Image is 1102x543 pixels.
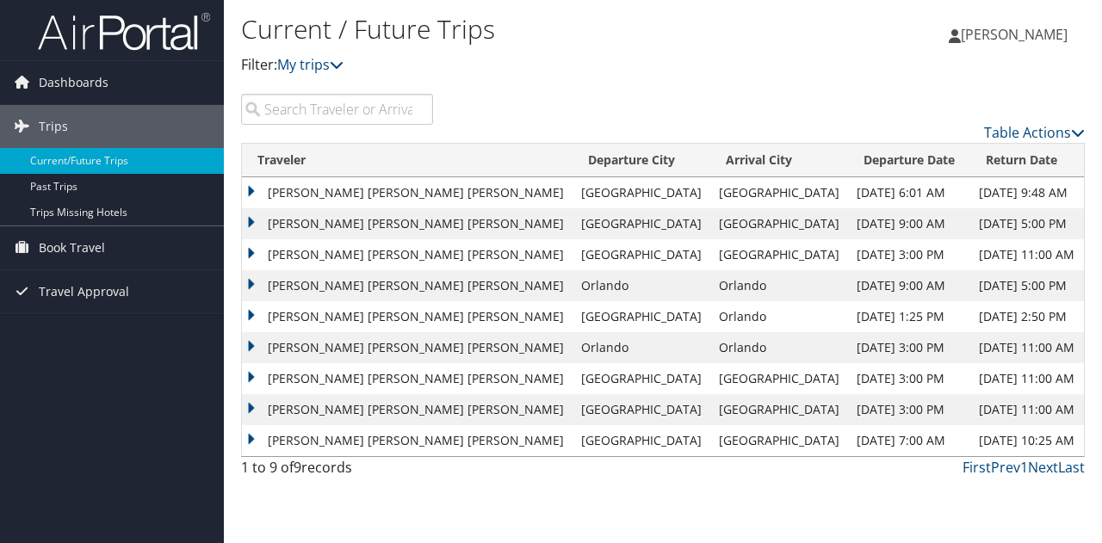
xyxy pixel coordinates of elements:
a: 1 [1020,458,1028,477]
span: Trips [39,105,68,148]
span: Book Travel [39,226,105,269]
td: [GEOGRAPHIC_DATA] [573,394,710,425]
th: Departure Date: activate to sort column descending [848,144,970,177]
td: [GEOGRAPHIC_DATA] [710,394,848,425]
td: [PERSON_NAME] [PERSON_NAME] [PERSON_NAME] [242,208,573,239]
td: [GEOGRAPHIC_DATA] [710,177,848,208]
a: Next [1028,458,1058,477]
th: Traveler: activate to sort column ascending [242,144,573,177]
td: [DATE] 11:00 AM [970,363,1084,394]
p: Filter: [241,54,803,77]
td: [GEOGRAPHIC_DATA] [573,425,710,456]
td: [DATE] 3:00 PM [848,239,970,270]
a: First [963,458,991,477]
a: Last [1058,458,1085,477]
td: [GEOGRAPHIC_DATA] [710,425,848,456]
td: [DATE] 10:25 AM [970,425,1084,456]
td: [PERSON_NAME] [PERSON_NAME] [PERSON_NAME] [242,301,573,332]
a: Prev [991,458,1020,477]
td: [DATE] 6:01 AM [848,177,970,208]
td: [GEOGRAPHIC_DATA] [573,208,710,239]
td: [GEOGRAPHIC_DATA] [710,363,848,394]
td: [GEOGRAPHIC_DATA] [710,208,848,239]
td: [GEOGRAPHIC_DATA] [573,239,710,270]
a: Table Actions [984,123,1085,142]
td: [PERSON_NAME] [PERSON_NAME] [PERSON_NAME] [242,239,573,270]
td: [DATE] 3:00 PM [848,363,970,394]
td: [DATE] 9:00 AM [848,270,970,301]
td: [PERSON_NAME] [PERSON_NAME] [PERSON_NAME] [242,332,573,363]
input: Search Traveler or Arrival City [241,94,433,125]
td: [DATE] 3:00 PM [848,332,970,363]
span: [PERSON_NAME] [961,25,1068,44]
th: Arrival City: activate to sort column ascending [710,144,848,177]
td: [GEOGRAPHIC_DATA] [573,177,710,208]
td: [DATE] 7:00 AM [848,425,970,456]
th: Return Date: activate to sort column ascending [970,144,1084,177]
td: [DATE] 5:00 PM [970,270,1084,301]
td: [DATE] 3:00 PM [848,394,970,425]
td: [DATE] 9:00 AM [848,208,970,239]
td: [PERSON_NAME] [PERSON_NAME] [PERSON_NAME] [242,270,573,301]
span: 9 [294,458,301,477]
td: [PERSON_NAME] [PERSON_NAME] [PERSON_NAME] [242,394,573,425]
td: [DATE] 11:00 AM [970,332,1084,363]
td: [DATE] 1:25 PM [848,301,970,332]
a: My trips [277,55,344,74]
td: Orlando [710,332,848,363]
td: Orlando [573,270,710,301]
div: 1 to 9 of records [241,457,433,486]
td: [GEOGRAPHIC_DATA] [573,301,710,332]
td: [PERSON_NAME] [PERSON_NAME] [PERSON_NAME] [242,177,573,208]
a: [PERSON_NAME] [949,9,1085,60]
td: [DATE] 11:00 AM [970,394,1084,425]
span: Travel Approval [39,270,129,313]
td: [DATE] 5:00 PM [970,208,1084,239]
td: [DATE] 2:50 PM [970,301,1084,332]
td: Orlando [710,301,848,332]
td: [GEOGRAPHIC_DATA] [573,363,710,394]
td: Orlando [710,270,848,301]
img: airportal-logo.png [38,11,210,52]
th: Departure City: activate to sort column ascending [573,144,710,177]
td: [PERSON_NAME] [PERSON_NAME] [PERSON_NAME] [242,425,573,456]
span: Dashboards [39,61,108,104]
h1: Current / Future Trips [241,11,803,47]
td: Orlando [573,332,710,363]
td: [DATE] 11:00 AM [970,239,1084,270]
td: [DATE] 9:48 AM [970,177,1084,208]
td: [GEOGRAPHIC_DATA] [710,239,848,270]
td: [PERSON_NAME] [PERSON_NAME] [PERSON_NAME] [242,363,573,394]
